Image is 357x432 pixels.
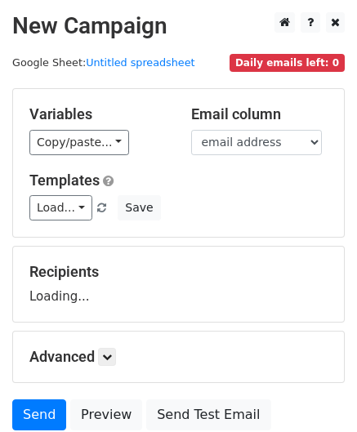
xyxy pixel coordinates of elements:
[70,399,142,430] a: Preview
[118,195,160,220] button: Save
[29,195,92,220] a: Load...
[146,399,270,430] a: Send Test Email
[29,348,328,366] h5: Advanced
[86,56,194,69] a: Untitled spreadsheet
[29,263,328,281] h5: Recipients
[275,354,357,432] iframe: Chat Widget
[29,263,328,305] div: Loading...
[29,171,100,189] a: Templates
[12,56,195,69] small: Google Sheet:
[191,105,328,123] h5: Email column
[230,56,345,69] a: Daily emails left: 0
[230,54,345,72] span: Daily emails left: 0
[12,399,66,430] a: Send
[29,105,167,123] h5: Variables
[12,12,345,40] h2: New Campaign
[29,130,129,155] a: Copy/paste...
